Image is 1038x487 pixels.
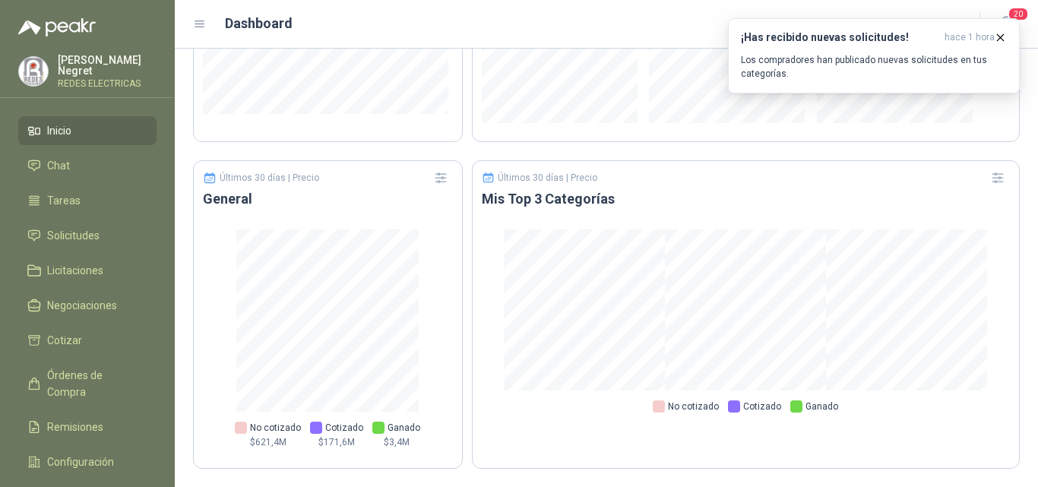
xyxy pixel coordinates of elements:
a: Órdenes de Compra [18,361,157,406]
span: Solicitudes [47,227,100,244]
span: Chat [47,157,70,174]
span: $ 621,4M [250,435,286,450]
button: 20 [992,11,1020,38]
a: Cotizar [18,326,157,355]
p: Los compradores han publicado nuevas solicitudes en tus categorías. [741,53,1007,81]
h3: General [203,190,453,208]
img: Logo peakr [18,18,96,36]
a: Configuración [18,447,157,476]
button: ¡Has recibido nuevas solicitudes!hace 1 hora Los compradores han publicado nuevas solicitudes en ... [728,18,1020,93]
p: Últimos 30 días | Precio [498,172,597,183]
span: $ 171,6M [318,435,355,450]
span: $ 3,4M [384,435,410,450]
span: Órdenes de Compra [47,367,142,400]
span: hace 1 hora [945,31,995,44]
span: Configuración [47,454,114,470]
p: Últimos 30 días | Precio [220,172,319,183]
a: Remisiones [18,413,157,441]
a: Negociaciones [18,291,157,320]
p: REDES ELECTRICAS [58,79,157,88]
span: Tareas [47,192,81,209]
a: Licitaciones [18,256,157,285]
img: Company Logo [19,57,48,86]
p: [PERSON_NAME] Negret [58,55,157,76]
span: Inicio [47,122,71,139]
a: Solicitudes [18,221,157,250]
span: Licitaciones [47,262,103,279]
h3: Mis Top 3 Categorías [482,190,1010,208]
h1: Dashboard [225,13,293,34]
span: Cotizar [47,332,82,349]
span: 20 [1008,7,1029,21]
a: Inicio [18,116,157,145]
span: Negociaciones [47,297,117,314]
h3: ¡Has recibido nuevas solicitudes! [741,31,938,44]
a: Tareas [18,186,157,215]
span: Remisiones [47,419,103,435]
a: Chat [18,151,157,180]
